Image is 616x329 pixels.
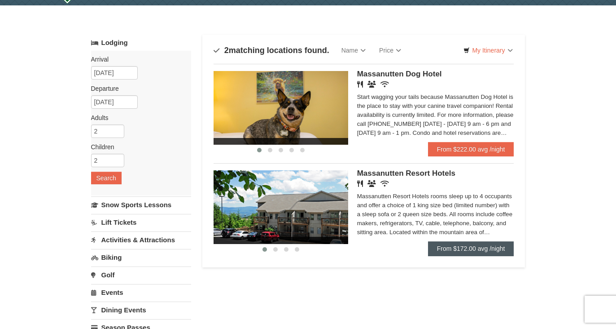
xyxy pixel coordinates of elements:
[428,142,514,156] a: From $222.00 avg /night
[91,231,191,248] a: Activities & Attractions
[91,284,191,301] a: Events
[357,192,514,237] div: Massanutten Resort Hotels rooms sleep up to 4 occupants and offer a choice of 1 king size bed (li...
[357,93,514,138] div: Start wagging your tails because Massanutten Dog Hotel is the place to stay with your canine trav...
[372,41,408,59] a: Price
[91,172,122,184] button: Search
[91,302,191,318] a: Dining Events
[214,46,329,55] h4: matching locations found.
[91,35,191,51] a: Lodging
[367,81,376,88] i: Banquet Facilities
[91,113,184,122] label: Adults
[357,81,363,88] i: Restaurant
[91,267,191,283] a: Golf
[357,70,442,78] span: Massanutten Dog Hotel
[91,142,184,151] label: Children
[357,169,455,178] span: Massanutten Resort Hotels
[91,196,191,213] a: Snow Sports Lessons
[91,249,191,266] a: Biking
[91,214,191,231] a: Lift Tickets
[91,84,184,93] label: Departure
[367,180,376,187] i: Banquet Facilities
[428,241,514,256] a: From $172.00 avg /night
[380,180,389,187] i: Wireless Internet (free)
[357,180,363,187] i: Restaurant
[335,41,372,59] a: Name
[224,46,229,55] span: 2
[380,81,389,88] i: Wireless Internet (free)
[458,44,518,57] a: My Itinerary
[91,55,184,64] label: Arrival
